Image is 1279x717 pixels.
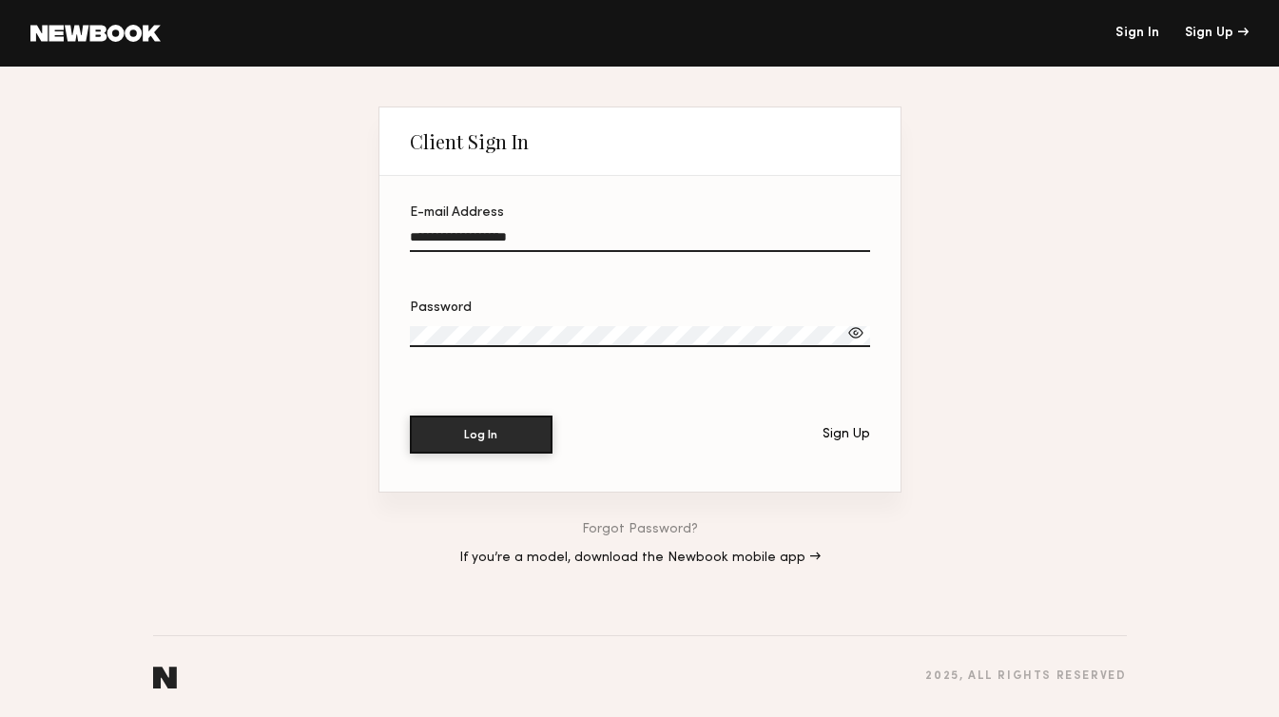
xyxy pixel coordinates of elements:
[823,428,870,441] div: Sign Up
[410,301,870,315] div: Password
[410,326,870,347] input: Password
[410,416,552,454] button: Log In
[410,130,529,153] div: Client Sign In
[925,670,1126,683] div: 2025 , all rights reserved
[582,523,698,536] a: Forgot Password?
[410,230,870,252] input: E-mail Address
[1115,27,1159,40] a: Sign In
[410,206,870,220] div: E-mail Address
[1185,27,1249,40] div: Sign Up
[459,552,821,565] a: If you’re a model, download the Newbook mobile app →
